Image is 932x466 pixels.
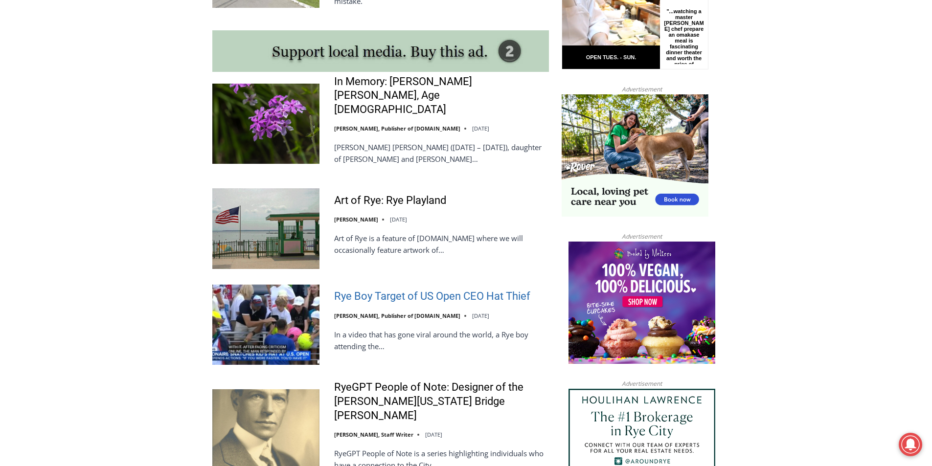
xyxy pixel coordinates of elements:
[334,216,378,223] a: [PERSON_NAME]
[334,289,530,304] a: Rye Boy Target of US Open CEO Hat Thief
[334,75,549,117] a: In Memory: [PERSON_NAME] [PERSON_NAME], Age [DEMOGRAPHIC_DATA]
[212,84,319,164] img: In Memory: Barbara Porter Schofield, Age 90
[101,61,144,117] div: "...watching a master [PERSON_NAME] chef prepare an omakase meal is fascinating dinner theater an...
[212,30,549,72] img: support local media, buy this ad
[334,141,549,165] p: [PERSON_NAME] [PERSON_NAME] ([DATE] – [DATE]), daughter of [PERSON_NAME] and [PERSON_NAME]…
[334,380,549,422] a: RyeGPT People of Note: Designer of the [PERSON_NAME][US_STATE] Bridge [PERSON_NAME]
[334,431,413,438] a: [PERSON_NAME], Staff Writer
[235,95,474,122] a: Intern @ [DOMAIN_NAME]
[334,232,549,256] p: Art of Rye is a feature of [DOMAIN_NAME] where we will occasionally feature artwork of…
[334,329,549,352] p: In a video that has gone viral around the world, a Rye boy attending the…
[334,194,446,208] a: Art of Rye: Rye Playland
[472,125,489,132] time: [DATE]
[612,379,672,388] span: Advertisement
[472,312,489,319] time: [DATE]
[612,232,672,241] span: Advertisement
[334,312,460,319] a: [PERSON_NAME], Publisher of [DOMAIN_NAME]
[568,242,715,364] img: Baked by Melissa
[390,216,407,223] time: [DATE]
[334,125,460,132] a: [PERSON_NAME], Publisher of [DOMAIN_NAME]
[256,97,454,119] span: Intern @ [DOMAIN_NAME]
[247,0,462,95] div: "At the 10am stand-up meeting, each intern gets a chance to take [PERSON_NAME] and the other inte...
[212,285,319,365] img: Rye Boy Target of US Open CEO Hat Thief
[425,431,442,438] time: [DATE]
[612,85,672,94] span: Advertisement
[3,101,96,138] span: Open Tues. - Sun. [PHONE_NUMBER]
[212,188,319,268] img: Art of Rye: Rye Playland
[0,98,98,122] a: Open Tues. - Sun. [PHONE_NUMBER]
